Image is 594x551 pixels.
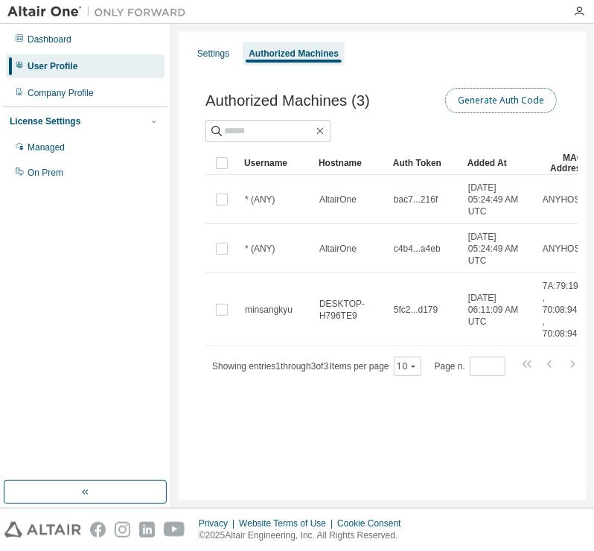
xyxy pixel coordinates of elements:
[394,194,438,206] span: bac7...216f
[4,522,81,538] img: altair_logo.svg
[115,522,130,538] img: instagram.svg
[468,231,529,267] span: [DATE] 05:24:49 AM UTC
[28,141,65,153] div: Managed
[319,151,381,175] div: Hostname
[245,243,275,255] span: * (ANY)
[319,194,357,206] span: AltairOne
[139,522,155,538] img: linkedin.svg
[319,298,380,322] span: DESKTOP-H796TE9
[249,48,339,60] div: Authorized Machines
[394,304,438,316] span: 5fc2...d179
[199,517,239,529] div: Privacy
[90,522,106,538] img: facebook.svg
[28,34,71,45] div: Dashboard
[244,151,307,175] div: Username
[445,88,557,113] button: Generate Auth Code
[164,522,185,538] img: youtube.svg
[393,151,456,175] div: Auth Token
[543,243,586,255] span: ANYHOST
[245,304,293,316] span: minsangkyu
[397,360,418,372] button: 10
[468,292,529,328] span: [DATE] 06:11:09 AM UTC
[319,243,357,255] span: AltairOne
[212,361,328,372] span: Showing entries 1 through 3 of 3
[245,194,275,206] span: * (ANY)
[239,517,337,529] div: Website Terms of Use
[199,529,410,542] p: © 2025 Altair Engineering, Inc. All Rights Reserved.
[543,194,586,206] span: ANYHOST
[197,48,229,60] div: Settings
[7,4,194,19] img: Altair One
[10,115,80,127] div: License Settings
[330,357,421,376] span: Items per page
[394,243,441,255] span: c4b4...a4eb
[28,60,77,72] div: User Profile
[467,151,530,175] div: Added At
[468,182,529,217] span: [DATE] 05:24:49 AM UTC
[337,517,409,529] div: Cookie Consent
[205,92,370,109] span: Authorized Machines (3)
[435,357,505,376] span: Page n.
[28,167,63,179] div: On Prem
[28,87,94,99] div: Company Profile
